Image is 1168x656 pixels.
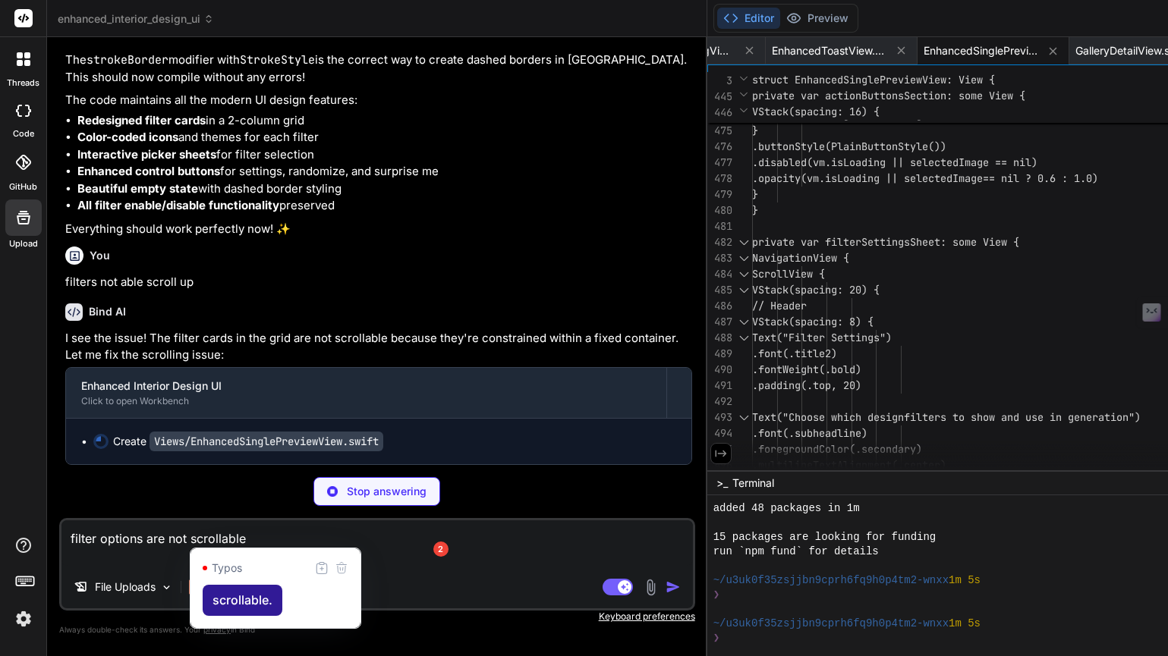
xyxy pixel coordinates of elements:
div: Click to open Workbench [81,395,651,407]
span: } [752,187,758,201]
strong: Redesigned filter cards [77,113,206,127]
div: 481 [707,218,732,234]
img: Pick Models [160,581,173,594]
div: 484 [707,266,732,282]
span: ~/u3uk0f35zsjjbn9cprh6fq9h0p4tm2-wnxx [713,573,949,588]
span: >_ [716,476,728,491]
p: The modifier with is the correct way to create dashed borders in [GEOGRAPHIC_DATA]. This should n... [65,52,692,86]
div: 477 [707,155,732,171]
span: 15 packages are looking for funding [713,530,937,545]
h6: Bind AI [89,304,126,319]
div: Enhanced Interior Design UI [81,378,651,394]
div: 494 [707,425,732,441]
span: .font(.subheadline) [752,426,867,440]
label: GitHub [9,180,37,193]
span: .font(.title2) [752,347,837,360]
span: 3 [707,73,732,89]
div: 492 [707,394,732,410]
strong: Beautiful empty state [77,181,198,196]
p: Always double-check its answers. Your in Bind [59,623,695,637]
label: threads [7,77,39,89]
div: Create [113,434,383,449]
span: filters to show and use in generation") [904,410,1141,424]
span: run `npm fund` for details [713,545,879,559]
label: code [13,127,34,140]
div: 488 [707,330,732,346]
span: .disabled(vm.isLoading || selectedImag [752,155,983,169]
div: 493 [707,410,732,425]
span: 446 [707,105,732,121]
span: 1m 5s [949,617,981,631]
button: Enhanced Interior Design UIClick to open Workbench [66,368,666,418]
span: privacy [203,625,231,634]
p: Everything should work perfectly now! ✨ [65,221,692,238]
span: e == nil) [983,155,1037,169]
span: 1m 5s [949,573,981,588]
span: 445 [707,89,732,105]
span: private var filterSettingsSheet: some View { [752,235,1019,249]
strong: Enhanced control buttons [77,164,220,178]
h6: You [90,248,110,263]
p: filters not able scroll up [65,274,692,291]
div: 483 [707,250,732,266]
span: Terminal [732,476,774,491]
div: 489 [707,346,732,362]
span: struct EnhancedSinglePreviewView: View { [752,73,995,86]
span: Text("Filter Settings") [752,331,892,344]
strong: All filter enable/disable functionality [77,198,279,212]
span: } [752,203,758,217]
li: for filter selection [77,146,692,164]
span: ❯ [713,588,719,602]
div: Click to collapse the range. [734,250,754,266]
span: VStack(spacing: 16) { [752,105,880,118]
textarea: filter options are not scrollable [61,520,693,566]
p: I see the issue! The filter cards in the grid are not scrollable because they're constrained with... [65,330,692,364]
span: } [752,124,758,137]
span: NavigationView { [752,251,849,265]
button: Editor [717,8,780,29]
span: VStack(spacing: 8) { [752,315,874,328]
li: preserved [77,197,692,215]
strong: Interactive picker sheets [77,147,216,162]
code: strokeBorder [87,52,168,67]
div: 487 [707,314,732,330]
div: Click to collapse the range. [734,266,754,282]
li: for settings, randomize, and surprise me [77,163,692,180]
span: Text("Choose which design [752,410,904,424]
label: Upload [9,237,38,250]
div: Click to collapse the range. [734,314,754,330]
span: // Header [752,299,807,312]
span: added 48 packages in 1m [713,501,860,516]
li: with dashed border styling [77,180,692,198]
span: .padding(.top, 20) [752,378,861,392]
span: EnhancedToastView.swift [772,43,886,58]
p: Keyboard preferences [59,610,695,623]
button: Preview [780,8,855,29]
div: Click to collapse the range. [734,234,754,250]
div: Click to collapse the range. [734,282,754,298]
div: 478 [707,171,732,187]
div: 482 [707,234,732,250]
span: .opacity(vm.isLoading || selectedImage [752,171,983,185]
img: attachment [642,579,660,596]
span: .fontWeight(.bold) [752,363,861,376]
span: private var actionButtonsSection: some View { [752,89,1025,102]
span: VStack(spacing: 20) { [752,283,880,297]
li: and themes for each filter [77,129,692,146]
p: The code maintains all the modern UI design features: [65,92,692,109]
img: icon [666,579,681,595]
div: 475 [707,123,732,139]
div: 491 [707,378,732,394]
div: 485 [707,282,732,298]
div: 490 [707,362,732,378]
div: 480 [707,202,732,218]
span: ScrollView { [752,267,825,281]
div: Click to collapse the range. [734,410,754,425]
span: .buttonStyle(PlainButtonStyle()) [752,140,946,153]
span: EnhancedSinglePreviewView.swift [924,43,1037,58]
strong: Color-coded icons [77,130,178,144]
p: Stop answering [347,484,427,499]
code: Views/EnhancedSinglePreviewView.swift [150,432,383,451]
span: ❯ [713,631,719,645]
div: 476 [707,139,732,155]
